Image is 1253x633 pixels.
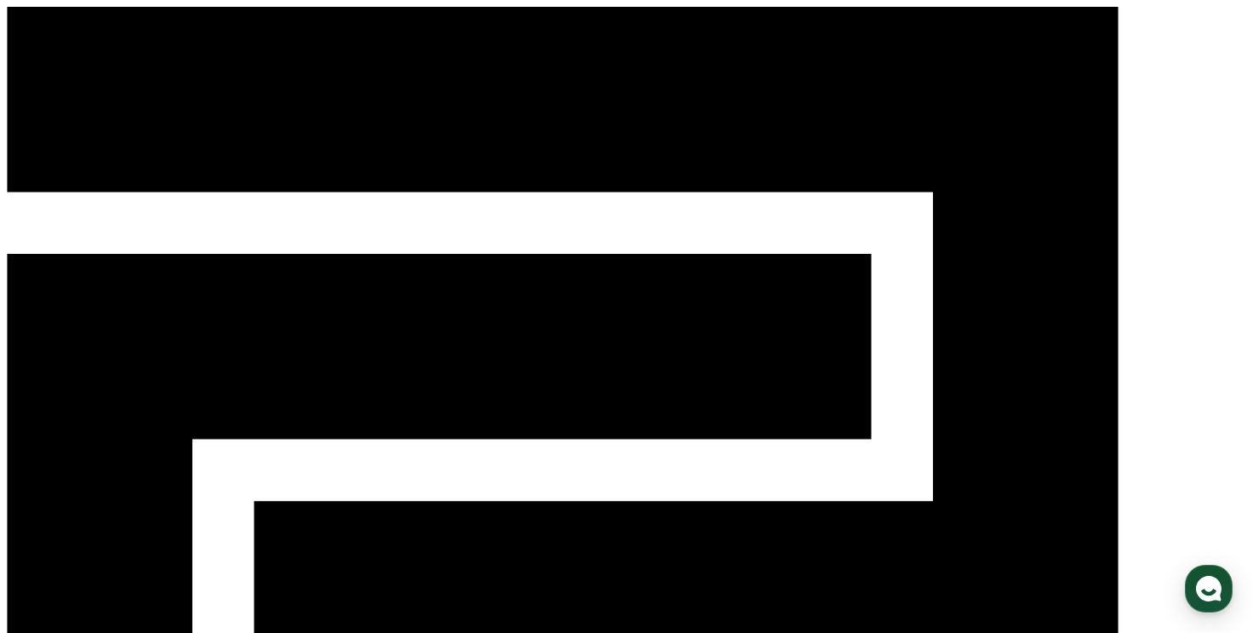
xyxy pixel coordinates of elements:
a: 대화 [112,492,220,534]
span: 설정 [263,517,283,531]
a: 설정 [220,492,327,534]
span: 대화 [156,518,176,532]
span: 홈 [54,517,64,531]
a: 홈 [5,492,112,534]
